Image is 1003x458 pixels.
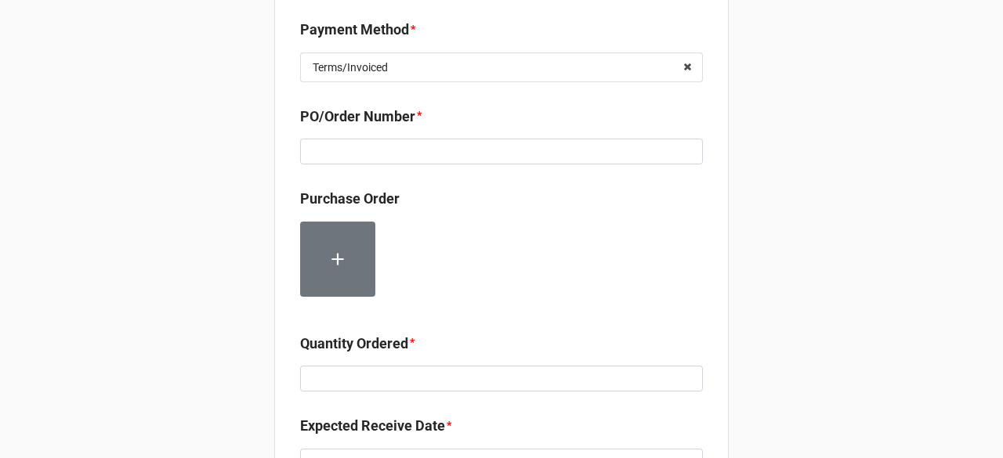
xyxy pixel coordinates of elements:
label: Expected Receive Date [300,415,445,437]
label: Purchase Order [300,188,400,210]
div: Terms/Invoiced [313,62,388,73]
label: Payment Method [300,19,409,41]
label: PO/Order Number [300,106,415,128]
label: Quantity Ordered [300,333,408,355]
